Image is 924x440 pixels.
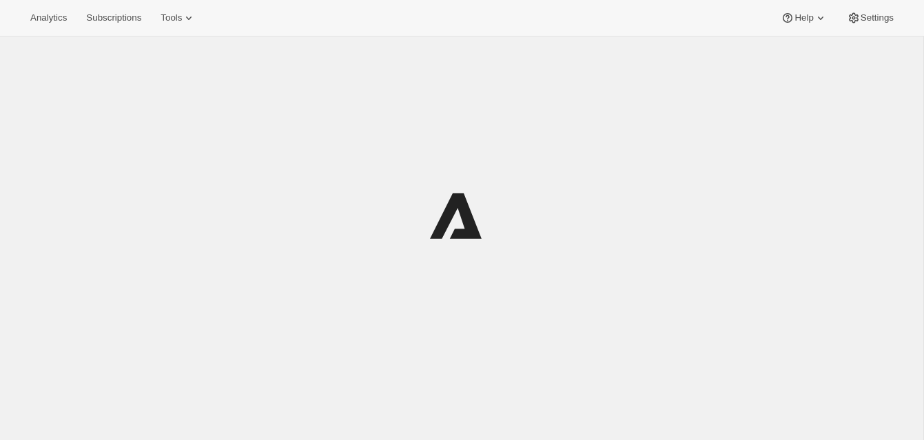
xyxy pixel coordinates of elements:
[794,12,813,23] span: Help
[839,8,902,28] button: Settings
[78,8,150,28] button: Subscriptions
[152,8,204,28] button: Tools
[161,12,182,23] span: Tools
[86,12,141,23] span: Subscriptions
[772,8,835,28] button: Help
[861,12,894,23] span: Settings
[30,12,67,23] span: Analytics
[22,8,75,28] button: Analytics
